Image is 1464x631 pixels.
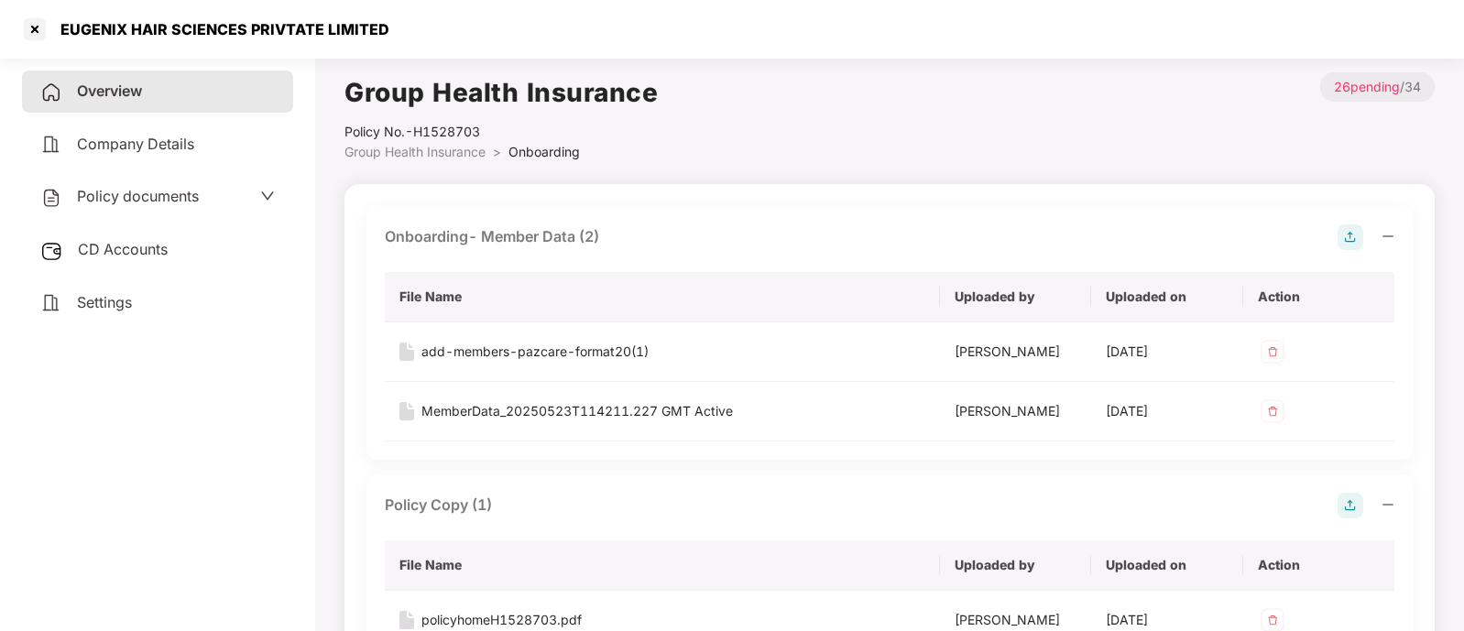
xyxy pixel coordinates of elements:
img: svg+xml;base64,PHN2ZyB4bWxucz0iaHR0cDovL3d3dy53My5vcmcvMjAwMC9zdmciIHdpZHRoPSIzMiIgaGVpZ2h0PSIzMi... [1258,397,1287,426]
span: down [260,189,275,203]
th: Uploaded by [940,272,1091,322]
span: Group Health Insurance [344,144,486,159]
img: svg+xml;base64,PHN2ZyB4bWxucz0iaHR0cDovL3d3dy53My5vcmcvMjAwMC9zdmciIHdpZHRoPSIxNiIgaGVpZ2h0PSIyMC... [399,343,414,361]
span: CD Accounts [78,240,168,258]
th: Uploaded by [940,540,1091,591]
img: svg+xml;base64,PHN2ZyB4bWxucz0iaHR0cDovL3d3dy53My5vcmcvMjAwMC9zdmciIHdpZHRoPSIxNiIgaGVpZ2h0PSIyMC... [399,402,414,420]
div: policyhomeH1528703.pdf [421,610,582,630]
div: [DATE] [1106,610,1228,630]
span: minus [1382,230,1394,243]
div: [PERSON_NAME] [955,342,1076,362]
div: Policy No.- H1528703 [344,122,658,142]
img: svg+xml;base64,PHN2ZyB4bWxucz0iaHR0cDovL3d3dy53My5vcmcvMjAwMC9zdmciIHdpZHRoPSIyNCIgaGVpZ2h0PSIyNC... [40,292,62,314]
span: Settings [77,293,132,311]
div: MemberData_20250523T114211.227 GMT Active [421,401,733,421]
div: [PERSON_NAME] [955,401,1076,421]
div: Onboarding- Member Data (2) [385,225,599,248]
h1: Group Health Insurance [344,72,658,113]
span: Onboarding [508,144,580,159]
img: svg+xml;base64,PHN2ZyB3aWR0aD0iMjUiIGhlaWdodD0iMjQiIHZpZXdCb3g9IjAgMCAyNSAyNCIgZmlsbD0ibm9uZSIgeG... [40,240,63,262]
th: Action [1243,272,1394,322]
div: [PERSON_NAME] [955,610,1076,630]
img: svg+xml;base64,PHN2ZyB4bWxucz0iaHR0cDovL3d3dy53My5vcmcvMjAwMC9zdmciIHdpZHRoPSIzMiIgaGVpZ2h0PSIzMi... [1258,337,1287,366]
th: Action [1243,540,1394,591]
span: 26 pending [1334,79,1400,94]
img: svg+xml;base64,PHN2ZyB4bWxucz0iaHR0cDovL3d3dy53My5vcmcvMjAwMC9zdmciIHdpZHRoPSIyOCIgaGVpZ2h0PSIyOC... [1338,224,1363,250]
img: svg+xml;base64,PHN2ZyB4bWxucz0iaHR0cDovL3d3dy53My5vcmcvMjAwMC9zdmciIHdpZHRoPSIyNCIgaGVpZ2h0PSIyNC... [40,82,62,103]
th: File Name [385,272,940,322]
div: add-members-pazcare-format20(1) [421,342,649,362]
div: [DATE] [1106,401,1228,421]
span: Overview [77,82,142,100]
img: svg+xml;base64,PHN2ZyB4bWxucz0iaHR0cDovL3d3dy53My5vcmcvMjAwMC9zdmciIHdpZHRoPSIxNiIgaGVpZ2h0PSIyMC... [399,611,414,629]
img: svg+xml;base64,PHN2ZyB4bWxucz0iaHR0cDovL3d3dy53My5vcmcvMjAwMC9zdmciIHdpZHRoPSIyNCIgaGVpZ2h0PSIyNC... [40,187,62,209]
span: minus [1382,498,1394,511]
span: Policy documents [77,187,199,205]
th: Uploaded on [1091,540,1242,591]
img: svg+xml;base64,PHN2ZyB4bWxucz0iaHR0cDovL3d3dy53My5vcmcvMjAwMC9zdmciIHdpZHRoPSIyNCIgaGVpZ2h0PSIyNC... [40,134,62,156]
div: EUGENIX HAIR SCIENCES PRIVTATE LIMITED [49,20,389,38]
img: svg+xml;base64,PHN2ZyB4bWxucz0iaHR0cDovL3d3dy53My5vcmcvMjAwMC9zdmciIHdpZHRoPSIyOCIgaGVpZ2h0PSIyOC... [1338,493,1363,518]
p: / 34 [1320,72,1435,102]
div: [DATE] [1106,342,1228,362]
span: > [493,144,501,159]
th: File Name [385,540,940,591]
span: Company Details [77,135,194,153]
div: Policy Copy (1) [385,494,492,517]
th: Uploaded on [1091,272,1242,322]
